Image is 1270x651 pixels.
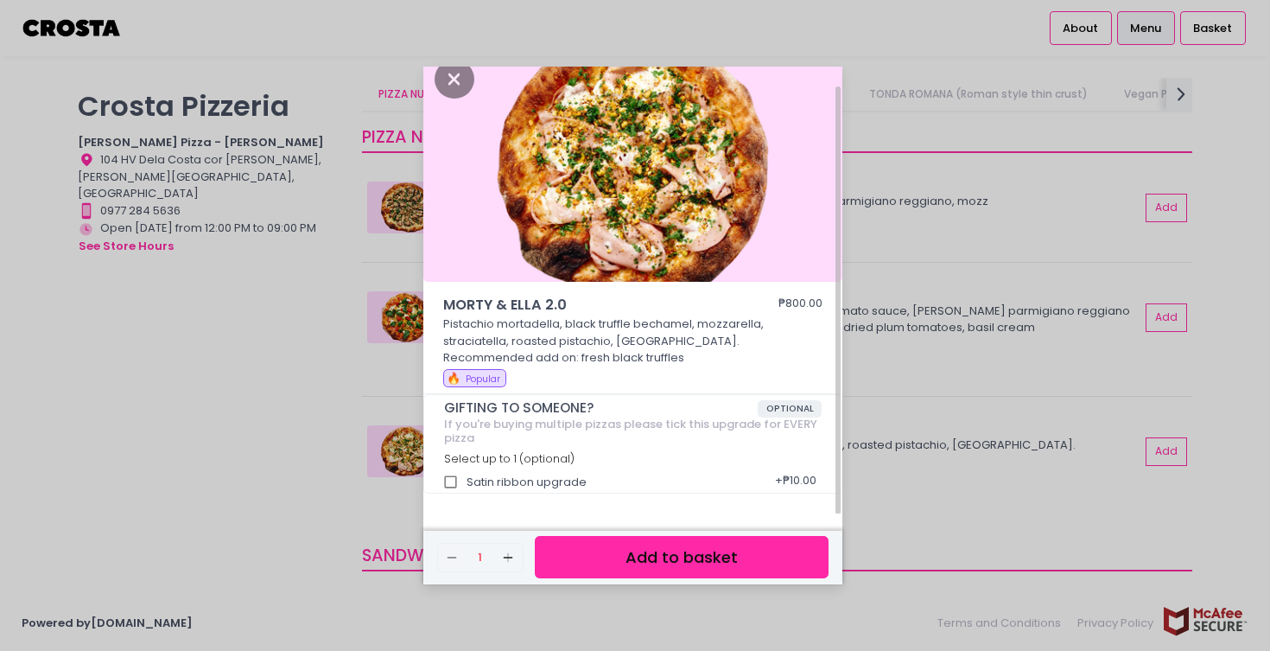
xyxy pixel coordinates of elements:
[443,295,728,316] span: MORTY & ELLA 2.0
[443,316,823,367] p: Pistachio mortadella, black truffle bechamel, mozzarella, straciatella, roasted pistachio, [GEOGR...
[435,69,474,86] button: Close
[423,47,842,282] img: MORTY & ELLA 2.0
[535,536,829,578] button: Add to basket
[447,370,460,386] span: 🔥
[444,451,575,466] span: Select up to 1 (optional)
[769,466,822,499] div: + ₱10.00
[444,418,822,444] div: If you're buying multiple pizzas please tick this upgrade for EVERY pizza
[444,400,758,416] span: GIFTING TO SOMEONE?
[758,400,822,418] span: OPTIONAL
[778,295,822,316] div: ₱800.00
[466,373,500,386] span: Popular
